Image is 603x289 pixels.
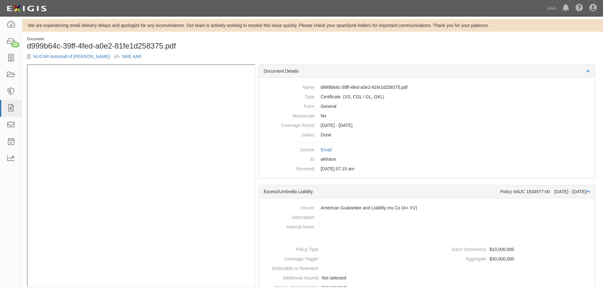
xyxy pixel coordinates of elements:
[575,4,583,12] i: Help Center - Complianz
[264,213,314,220] dt: Description
[430,245,593,254] dd: $10,000,000
[264,121,314,128] dt: Coverage Period
[33,54,110,59] a: NUCAR Automall of [PERSON_NAME]
[27,42,308,50] h1: d999b64c-39ff-4fed-a0e2-81fe1d258375.pdf
[264,154,314,162] dt: ID
[264,154,590,164] dd: whh4nn
[5,3,48,14] img: logo-5460c22ac91f19d4615b14bd174203de0afe785f0fc80cf4dbbc73dc1793850b.png
[430,254,487,262] dt: Aggregate
[264,203,314,211] dt: Insurer
[264,111,314,119] dt: Manuscript
[122,54,141,59] a: NNE AAR
[264,130,590,140] dd: Done
[264,92,314,100] dt: Type
[259,65,595,78] div: Document Details
[261,254,318,262] dt: Coverage Trigger
[264,102,314,109] dt: Form
[261,245,318,253] dt: Policy Type
[264,130,314,138] dt: Status
[264,203,590,213] dd: American Guarantee and Liability Ins Co (A+ XV)
[264,102,590,111] dd: General
[264,188,500,195] div: Excess/Umbrella Liability
[264,82,314,90] dt: Name
[430,245,487,253] dt: Each Occurrence
[264,82,590,92] dd: d999b64c-39ff-4fed-a0e2-81fe1d258375.pdf
[264,92,590,102] dd: Excess/Umbrella Liability Commercial General Liability / Garage Liability Garage Keepers Liability
[544,2,559,15] a: AAA
[264,145,314,153] dt: Source
[27,36,308,42] div: Document
[321,147,332,152] a: Email
[261,273,318,281] dt: Additional Insured
[500,188,590,195] div: Policy #AUC 1834977-00 [DATE] - [DATE]
[264,164,590,174] dd: [DATE] 07:15 am
[264,164,314,172] dt: Received
[264,222,314,230] dt: Internal Notes
[264,121,590,130] dd: [DATE] - [DATE]
[261,273,424,283] dd: Not selected
[261,264,318,272] dt: Deductible or Retention
[430,254,593,264] dd: $30,000,000
[11,42,20,48] div: 20
[22,22,603,29] div: We are experiencing email delivery delays and apologize for any inconvenience. Our team is active...
[264,111,590,121] dd: No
